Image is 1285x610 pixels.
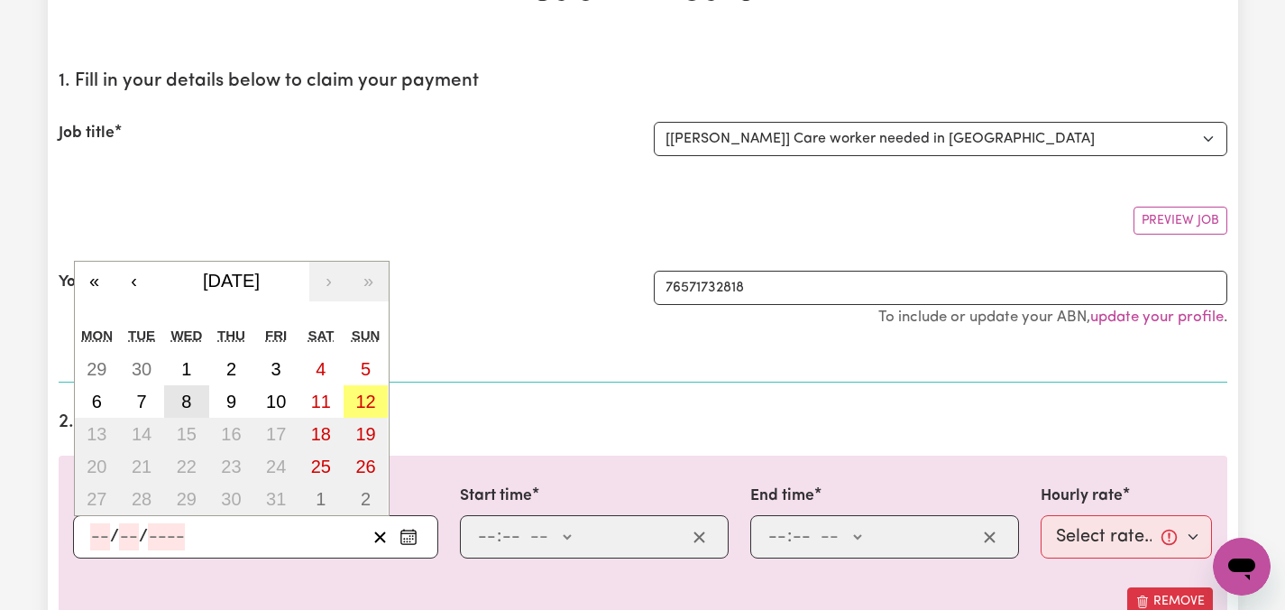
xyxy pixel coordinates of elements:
[209,385,254,418] button: October 9, 2025
[75,262,115,301] button: «
[253,450,298,483] button: October 24, 2025
[344,483,389,515] button: November 2, 2025
[154,262,309,301] button: [DATE]
[181,359,191,379] abbr: October 1, 2025
[311,392,331,411] abbr: October 11, 2025
[87,424,106,444] abbr: October 13, 2025
[298,483,344,515] button: November 1, 2025
[164,385,209,418] button: October 8, 2025
[349,262,389,301] button: »
[253,483,298,515] button: October 31, 2025
[164,483,209,515] button: October 29, 2025
[460,485,532,508] label: Start time
[1134,207,1227,235] button: Preview Job
[75,450,120,483] button: October 20, 2025
[119,385,164,418] button: October 7, 2025
[59,271,126,294] label: Your ABN
[307,328,334,343] abbr: Saturday
[87,457,106,476] abbr: October 20, 2025
[59,70,1227,93] h2: 1. Fill in your details below to claim your payment
[87,359,106,379] abbr: September 29, 2025
[170,328,202,343] abbr: Wednesday
[164,418,209,450] button: October 15, 2025
[209,483,254,515] button: October 30, 2025
[75,418,120,450] button: October 13, 2025
[878,310,1227,325] small: To include or update your ABN, .
[164,450,209,483] button: October 22, 2025
[209,418,254,450] button: October 16, 2025
[361,359,371,379] abbr: October 5, 2025
[209,450,254,483] button: October 23, 2025
[253,353,298,385] button: October 3, 2025
[132,424,151,444] abbr: October 14, 2025
[352,328,381,343] abbr: Sunday
[59,122,115,145] label: Job title
[792,523,812,550] input: --
[73,485,204,508] label: Date of care work
[361,489,371,509] abbr: November 2, 2025
[1213,538,1271,596] iframe: Button to launch messaging window
[298,418,344,450] button: October 18, 2025
[311,457,331,476] abbr: October 25, 2025
[110,527,119,547] span: /
[81,328,113,343] abbr: Monday
[177,424,197,444] abbr: October 15, 2025
[266,489,286,509] abbr: October 31, 2025
[767,523,787,550] input: --
[477,523,497,550] input: --
[87,489,106,509] abbr: October 27, 2025
[501,523,521,550] input: --
[115,262,154,301] button: ‹
[164,353,209,385] button: October 1, 2025
[394,523,423,550] button: Enter the date of care work
[226,392,236,411] abbr: October 9, 2025
[132,359,151,379] abbr: September 30, 2025
[750,485,814,508] label: End time
[75,483,120,515] button: October 27, 2025
[177,489,197,509] abbr: October 29, 2025
[59,411,1227,434] h2: 2. Enter the details of your shift(s)
[787,527,792,547] span: :
[221,424,241,444] abbr: October 16, 2025
[271,359,281,379] abbr: October 3, 2025
[221,457,241,476] abbr: October 23, 2025
[253,385,298,418] button: October 10, 2025
[497,527,501,547] span: :
[265,328,287,343] abbr: Friday
[75,385,120,418] button: October 6, 2025
[1090,310,1224,325] a: update your profile
[298,385,344,418] button: October 11, 2025
[355,392,375,411] abbr: October 12, 2025
[119,483,164,515] button: October 28, 2025
[92,392,102,411] abbr: October 6, 2025
[177,457,197,476] abbr: October 22, 2025
[344,450,389,483] button: October 26, 2025
[266,457,286,476] abbr: October 24, 2025
[119,523,139,550] input: --
[119,418,164,450] button: October 14, 2025
[75,353,120,385] button: September 29, 2025
[217,328,245,343] abbr: Thursday
[139,527,148,547] span: /
[266,424,286,444] abbr: October 17, 2025
[128,328,155,343] abbr: Tuesday
[226,359,236,379] abbr: October 2, 2025
[298,450,344,483] button: October 25, 2025
[90,523,110,550] input: --
[221,489,241,509] abbr: October 30, 2025
[344,385,389,418] button: October 12, 2025
[119,450,164,483] button: October 21, 2025
[1041,485,1123,508] label: Hourly rate
[316,489,326,509] abbr: November 1, 2025
[311,424,331,444] abbr: October 18, 2025
[316,359,326,379] abbr: October 4, 2025
[309,262,349,301] button: ›
[181,392,191,411] abbr: October 8, 2025
[132,489,151,509] abbr: October 28, 2025
[136,392,146,411] abbr: October 7, 2025
[366,523,394,550] button: Clear date
[344,353,389,385] button: October 5, 2025
[355,457,375,476] abbr: October 26, 2025
[203,271,260,291] span: [DATE]
[266,392,286,411] abbr: October 10, 2025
